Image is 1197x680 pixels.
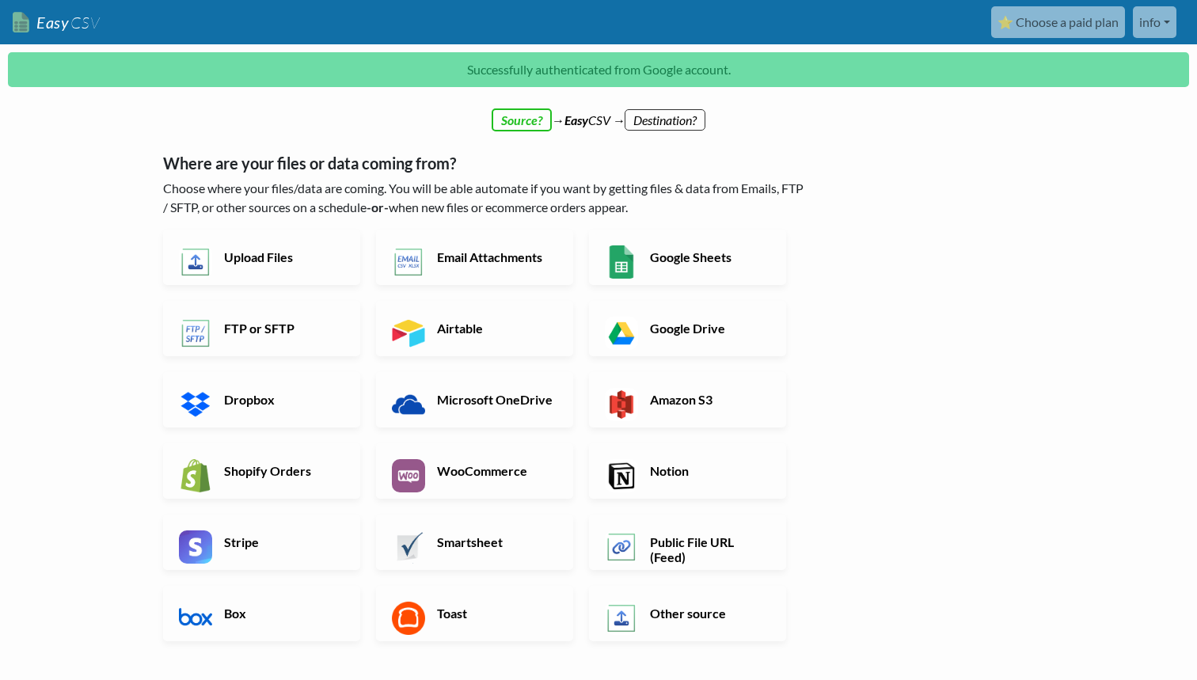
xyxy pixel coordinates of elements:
span: CSV [69,13,100,32]
img: Dropbox App & API [179,388,212,421]
img: WooCommerce App & API [392,459,425,492]
a: WooCommerce [376,443,573,499]
a: info [1133,6,1176,38]
img: Shopify App & API [179,459,212,492]
h6: Smartsheet [433,534,557,549]
img: Other Source App & API [605,602,638,635]
img: Airtable App & API [392,317,425,350]
img: FTP or SFTP App & API [179,317,212,350]
h6: Shopify Orders [220,463,344,478]
b: -or- [367,199,389,215]
img: Email New CSV or XLSX File App & API [392,245,425,279]
h6: Notion [646,463,770,478]
h6: Email Attachments [433,249,557,264]
a: EasyCSV [13,6,100,39]
a: Other source [589,586,786,641]
a: Email Attachments [376,230,573,285]
a: Smartsheet [376,515,573,570]
img: Upload Files App & API [179,245,212,279]
h6: Google Sheets [646,249,770,264]
a: Dropbox [163,372,360,427]
h6: Dropbox [220,392,344,407]
img: Amazon S3 App & API [605,388,638,421]
p: Choose where your files/data are coming. You will be able automate if you want by getting files &... [163,179,808,217]
a: Toast [376,586,573,641]
h6: Microsoft OneDrive [433,392,557,407]
a: FTP or SFTP [163,301,360,356]
h6: Other source [646,606,770,621]
a: Shopify Orders [163,443,360,499]
a: Microsoft OneDrive [376,372,573,427]
a: Box [163,586,360,641]
a: Upload Files [163,230,360,285]
h6: FTP or SFTP [220,321,344,336]
img: Microsoft OneDrive App & API [392,388,425,421]
h6: Amazon S3 [646,392,770,407]
img: Google Sheets App & API [605,245,638,279]
img: Google Drive App & API [605,317,638,350]
h6: Box [220,606,344,621]
img: Box App & API [179,602,212,635]
a: Airtable [376,301,573,356]
a: Google Sheets [589,230,786,285]
h6: Public File URL (Feed) [646,534,770,564]
img: Notion App & API [605,459,638,492]
img: Stripe App & API [179,530,212,564]
a: Google Drive [589,301,786,356]
h6: Airtable [433,321,557,336]
a: Notion [589,443,786,499]
p: Successfully authenticated from Google account. [8,52,1189,87]
h6: Toast [433,606,557,621]
a: ⭐ Choose a paid plan [991,6,1125,38]
h6: Stripe [220,534,344,549]
img: Toast App & API [392,602,425,635]
img: Public File URL App & API [605,530,638,564]
h6: WooCommerce [433,463,557,478]
div: → CSV → [147,95,1050,130]
a: Public File URL (Feed) [589,515,786,570]
h6: Google Drive [646,321,770,336]
h6: Upload Files [220,249,344,264]
img: Smartsheet App & API [392,530,425,564]
a: Amazon S3 [589,372,786,427]
a: Stripe [163,515,360,570]
h5: Where are your files or data coming from? [163,154,808,173]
